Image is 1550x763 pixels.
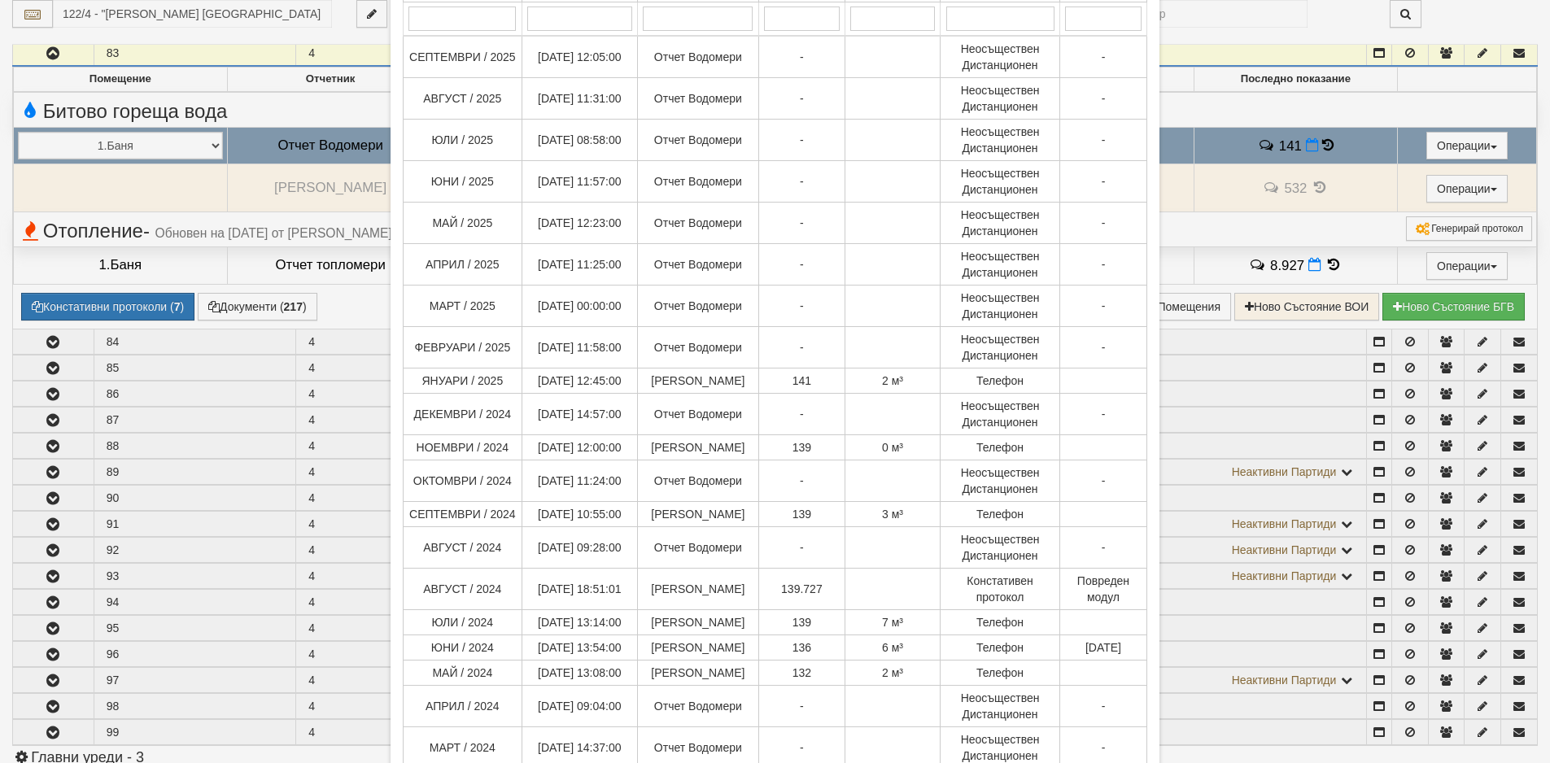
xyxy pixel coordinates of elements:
td: Отчет Водомери [637,527,758,569]
td: АВГУСТ / 2024 [404,569,522,610]
span: - [1102,92,1106,105]
td: Телефон [941,661,1060,686]
span: - [1102,474,1106,487]
td: [DATE] 14:57:00 [522,394,637,435]
td: ЯНУАРИ / 2025 [404,368,522,394]
span: - [1102,341,1106,354]
td: [DATE] 10:55:00 [522,502,637,527]
span: 132 [792,666,811,679]
span: - [1102,50,1106,63]
td: ЮНИ / 2025 [404,161,522,203]
td: Отчет Водомери [637,286,758,327]
td: [DATE] 12:23:00 [522,203,637,244]
td: [DATE] 18:51:01 [522,569,637,610]
span: - [1102,700,1106,713]
span: - [800,133,804,146]
td: ЮНИ / 2024 [404,635,522,661]
td: НОЕМВРИ / 2024 [404,435,522,460]
span: - [1102,408,1106,421]
span: - [800,50,804,63]
span: - [1102,175,1106,188]
td: Неосъществен Дистанционен [941,286,1060,327]
td: Отчет Водомери [637,78,758,120]
td: [PERSON_NAME] [637,635,758,661]
td: ЮЛИ / 2024 [404,610,522,635]
td: Неосъществен Дистанционен [941,244,1060,286]
span: Повреден модул [1077,574,1129,604]
td: АВГУСТ / 2024 [404,527,522,569]
td: МАЙ / 2024 [404,661,522,686]
span: 141 [792,374,811,387]
span: - [1102,299,1106,312]
td: Отчет Водомери [637,244,758,286]
td: [DATE] 12:05:00 [522,36,637,78]
span: - [800,741,804,754]
span: - [1102,541,1106,554]
td: АВГУСТ / 2025 [404,78,522,120]
td: [DATE] 13:54:00 [522,635,637,661]
td: Неосъществен Дистанционен [941,460,1060,502]
td: МАЙ / 2025 [404,203,522,244]
td: Неосъществен Дистанционен [941,78,1060,120]
span: - [1102,741,1106,754]
span: 6 м³ [882,641,903,654]
span: 0 м³ [882,441,903,454]
span: - [1102,133,1106,146]
td: [PERSON_NAME] [637,502,758,527]
td: СЕПТЕМВРИ / 2025 [404,36,522,78]
td: Телефон [941,368,1060,394]
td: ФЕВРУАРИ / 2025 [404,327,522,368]
td: [PERSON_NAME] [637,435,758,460]
td: ДЕКЕМВРИ / 2024 [404,394,522,435]
td: [DATE] 09:04:00 [522,686,637,727]
td: [PERSON_NAME] [637,569,758,610]
td: Телефон [941,435,1060,460]
td: Отчет Водомери [637,36,758,78]
td: АПРИЛ / 2024 [404,686,522,727]
span: 139.727 [781,582,823,595]
span: - [800,92,804,105]
span: 7 м³ [882,616,903,629]
span: 3 м³ [882,508,903,521]
span: - [800,700,804,713]
td: Неосъществен Дистанционен [941,36,1060,78]
span: 2 м³ [882,374,903,387]
span: - [1102,258,1106,271]
span: 139 [792,441,811,454]
span: - [1102,216,1106,229]
td: [DATE] 12:00:00 [522,435,637,460]
td: МАРТ / 2025 [404,286,522,327]
span: - [800,408,804,421]
td: ОКТОМВРИ / 2024 [404,460,522,502]
td: Неосъществен Дистанционен [941,161,1060,203]
td: [DATE] 11:25:00 [522,244,637,286]
span: 139 [792,508,811,521]
span: 2 м³ [882,666,903,679]
td: [PERSON_NAME] [637,368,758,394]
td: [DATE] 13:08:00 [522,661,637,686]
td: [DATE] 12:45:00 [522,368,637,394]
td: Неосъществен Дистанционен [941,120,1060,161]
span: - [800,474,804,487]
span: - [800,341,804,354]
span: [DATE] [1085,641,1121,654]
td: [PERSON_NAME] [637,610,758,635]
td: [DATE] 11:24:00 [522,460,637,502]
td: Отчет Водомери [637,120,758,161]
span: 139 [792,616,811,629]
td: Неосъществен Дистанционен [941,394,1060,435]
td: Отчет Водомери [637,161,758,203]
span: - [800,258,804,271]
td: Неосъществен Дистанционен [941,203,1060,244]
td: Телефон [941,502,1060,527]
td: Неосъществен Дистанционен [941,686,1060,727]
td: Отчет Водомери [637,203,758,244]
span: 136 [792,641,811,654]
td: [DATE] 11:31:00 [522,78,637,120]
td: Телефон [941,635,1060,661]
td: СЕПТЕМВРИ / 2024 [404,502,522,527]
td: [DATE] 00:00:00 [522,286,637,327]
td: [PERSON_NAME] [637,661,758,686]
td: Констативен протокол [941,569,1060,610]
td: Отчет Водомери [637,394,758,435]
